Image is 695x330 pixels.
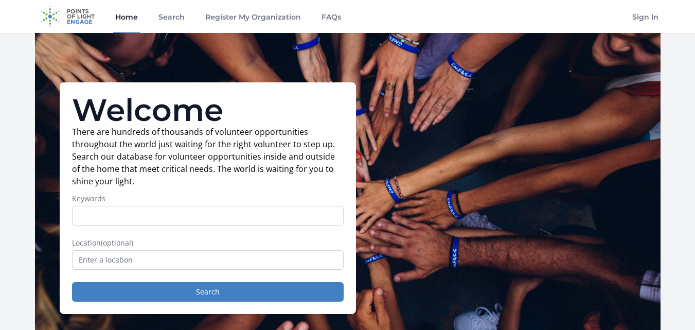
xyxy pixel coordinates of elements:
button: Search [72,282,344,302]
p: There are hundreds of thousands of volunteer opportunities throughout the world just waiting for ... [72,126,344,187]
label: Location [72,238,344,248]
h1: Welcome [72,95,344,126]
label: Keywords [72,194,344,204]
input: Enter a location [72,250,344,270]
span: (optional) [101,238,133,248]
